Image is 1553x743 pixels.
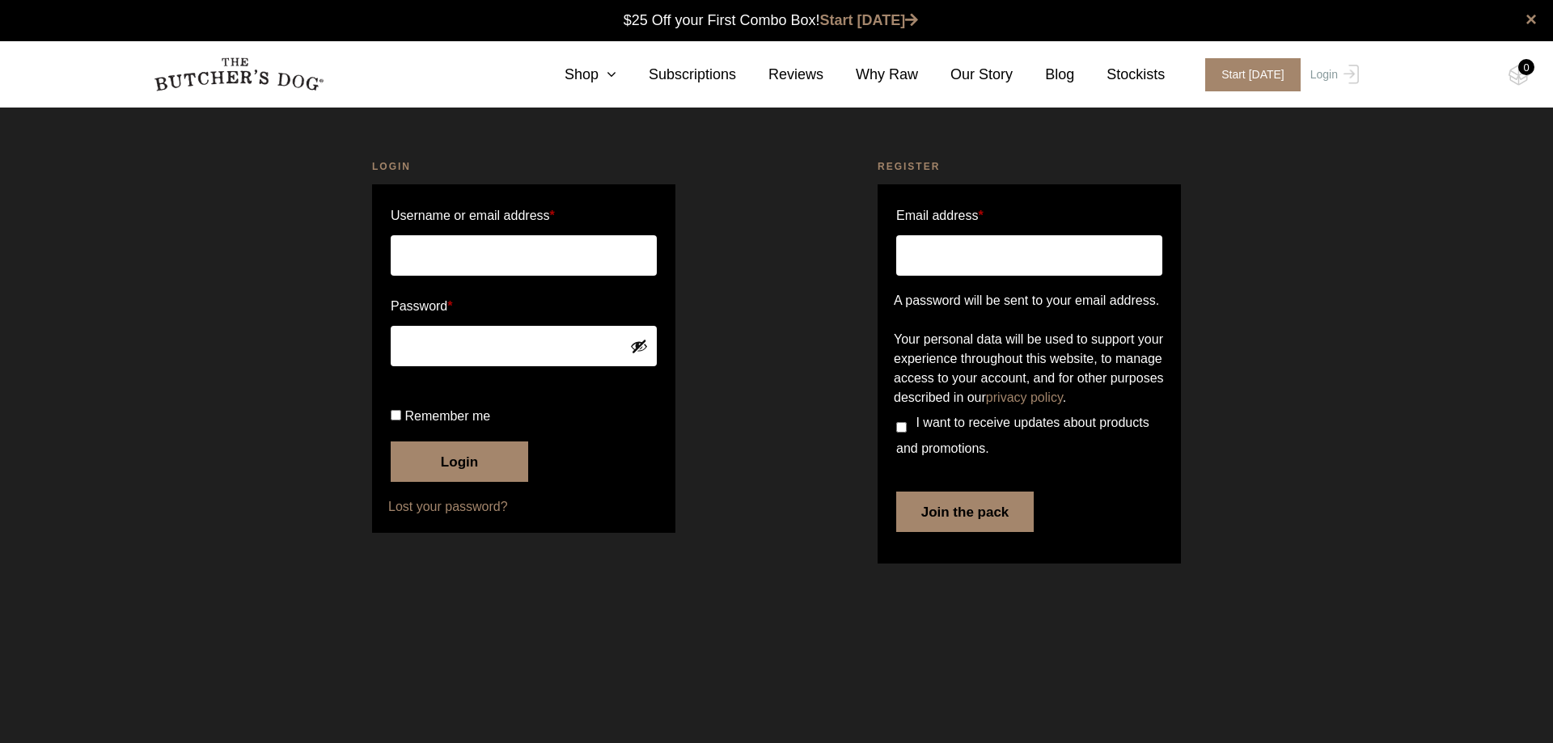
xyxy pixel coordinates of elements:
span: I want to receive updates about products and promotions. [896,416,1149,455]
label: Password [391,293,657,319]
a: Lost your password? [388,497,659,517]
a: Reviews [736,64,823,86]
a: Why Raw [823,64,918,86]
label: Email address [896,203,984,229]
button: Login [391,441,528,482]
input: Remember me [391,410,401,420]
a: Blog [1013,64,1074,86]
a: Subscriptions [616,64,736,86]
input: I want to receive updates about products and promotions. [896,422,907,433]
a: Login [1306,58,1359,91]
h2: Login [372,158,675,175]
p: A password will be sent to your email address. [894,291,1165,310]
a: Start [DATE] [820,12,919,28]
a: Our Story [918,64,1013,86]
a: privacy policy [986,390,1063,404]
label: Username or email address [391,203,657,229]
a: Start [DATE] [1189,58,1306,91]
a: close [1525,10,1537,29]
button: Join the pack [896,492,1034,532]
p: Your personal data will be used to support your experience throughout this website, to manage acc... [894,330,1165,407]
span: Start [DATE] [1205,58,1301,91]
a: Shop [532,64,616,86]
div: 0 [1518,59,1534,75]
span: Remember me [404,409,490,423]
a: Stockists [1074,64,1165,86]
button: Show password [630,337,648,355]
img: TBD_Cart-Empty.png [1509,65,1529,86]
h2: Register [878,158,1181,175]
